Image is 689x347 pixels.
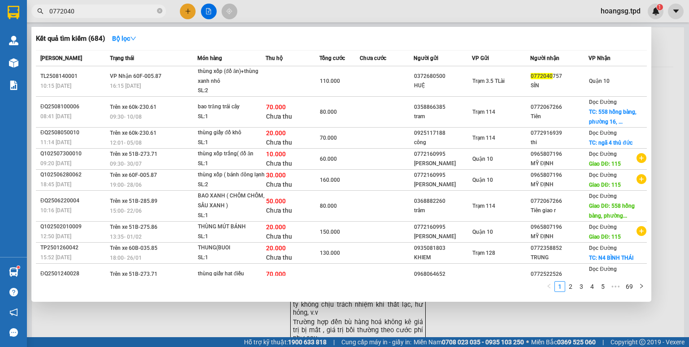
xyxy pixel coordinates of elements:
[13,32,52,39] span: Trạm 3.5 TLài
[555,282,565,291] a: 1
[36,34,105,43] h3: Kết quả tìm kiếm ( 684 )
[531,270,588,279] div: 0772522526
[40,181,71,188] span: 18:45 [DATE]
[110,83,141,89] span: 16:15 [DATE]
[576,282,586,291] a: 3
[589,172,617,178] span: Dọc Đường
[587,282,597,291] a: 4
[544,281,554,292] button: left
[198,149,265,159] div: thùng xốp trắng( đồ ăn
[40,139,71,146] span: 11:14 [DATE]
[266,171,286,179] span: 30.000
[9,328,18,337] span: message
[608,281,623,292] span: •••
[3,58,95,65] strong: N.gửi:
[608,281,623,292] li: Next 5 Pages
[266,207,292,214] span: Chưa thu
[546,283,552,289] span: left
[266,270,286,278] span: 70.000
[20,58,95,65] span: HUỆ CMND:
[531,253,588,262] div: TRUNG
[80,4,96,11] span: 17:21
[110,151,157,157] span: Trên xe 51B-273.71
[531,150,588,159] div: 0965807196
[266,113,292,120] span: Chưa thu
[198,232,265,242] div: SL: 1
[597,281,608,292] li: 5
[414,150,471,159] div: 0772160995
[198,112,265,122] div: SL: 1
[198,269,265,279] div: thùng giấy hạt điều
[414,232,471,241] div: [PERSON_NAME]
[623,281,636,292] li: 69
[40,72,107,81] div: TL2508140001
[18,4,61,11] span: TL2508140001
[198,253,265,263] div: SL: 1
[589,161,621,167] span: Giao DĐ: 115
[414,206,471,215] div: trâm
[320,177,340,183] span: 160.000
[589,203,635,219] span: Giao DĐ: 558 hồng bàng, phường...
[40,222,107,231] div: Q102502010009
[623,282,636,291] a: 69
[9,308,18,317] span: notification
[414,129,471,138] div: 0925117188
[110,271,157,277] span: Trên xe 51B-273.71
[9,288,18,296] span: question-circle
[531,112,588,121] div: Tiên
[531,81,588,90] div: SỈN
[266,223,286,231] span: 20.000
[266,139,292,146] span: Chưa thu
[266,197,286,205] span: 50.000
[531,138,588,147] div: thi
[3,65,59,72] strong: N.nhận:
[266,150,286,158] span: 10.000
[360,55,386,61] span: Chưa cước
[531,129,588,138] div: 0772916939
[531,159,588,168] div: MỸ ĐỊNH
[9,36,18,45] img: warehouse-icon
[589,234,621,240] span: Giao DĐ: 115
[589,99,617,105] span: Dọc Đường
[414,72,471,81] div: 0372680500
[110,161,142,167] span: 09:30 - 30/07
[40,233,71,240] span: 12:50 [DATE]
[40,149,107,159] div: Q102507300010
[198,159,265,169] div: SL: 1
[26,39,96,49] span: PHIẾU GIAO HÀNG
[266,55,283,61] span: Thu hộ
[531,171,588,180] div: 0965807196
[589,224,617,230] span: Dọc Đường
[9,81,18,90] img: solution-icon
[40,254,71,261] span: 15:52 [DATE]
[39,11,96,21] strong: CTY XE KHÁCH
[40,83,71,89] span: 10:15 [DATE]
[40,102,107,111] div: ĐQ2508100006
[414,81,471,90] div: HUỆ
[531,103,588,112] div: 0772067266
[198,67,265,86] div: thùng xốp (đồ ăn)+thùng xanh nhỏ
[3,32,102,39] strong: VP: SĐT:
[157,8,162,13] span: close-circle
[636,281,647,292] li: Next Page
[110,234,142,240] span: 13:35 - 01/02
[112,35,136,42] strong: Bộ lọc
[130,35,136,42] span: down
[110,208,142,214] span: 15:00 - 22/06
[37,8,44,14] span: search
[589,151,617,157] span: Dọc Đường
[531,206,588,215] div: Tiên giao r
[472,156,493,162] span: Quận 10
[414,180,471,189] div: [PERSON_NAME]
[198,191,265,210] div: BAO XANH ( CHÔM CHÔM, SẦU XANH )
[414,223,471,232] div: 0772160995
[40,55,82,61] span: [PERSON_NAME]
[414,270,471,279] div: 0968064652
[320,156,337,162] span: 60.000
[198,138,265,148] div: SL: 1
[587,281,597,292] li: 4
[40,160,71,167] span: 09:20 [DATE]
[531,197,588,206] div: 0772067266
[266,103,286,111] span: 70.000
